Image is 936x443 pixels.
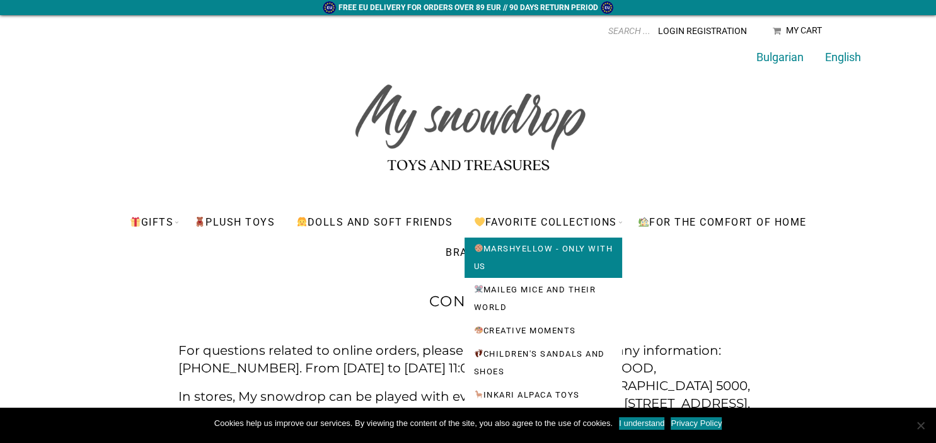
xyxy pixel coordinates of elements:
[297,217,307,227] img: 👧
[556,21,650,40] input: SEARCH ...
[349,62,588,181] img: My snowdrop
[216,292,720,310] h1: Contact
[323,1,338,14] img: eu.png
[825,50,861,64] a: English
[577,342,758,430] h2: Company information: "Tuliki" OOD, [GEOGRAPHIC_DATA] 5000, Sergey [STREET_ADDRESS], [GEOGRAPHIC_D...
[671,417,722,430] a: Политика за поверителност
[214,417,613,430] span: Cookies help us improve our services. By viewing the content of the site, you also agree to the u...
[786,25,822,35] div: My Cart
[756,50,804,64] a: Bulgarian
[178,388,558,423] p: In stores, My snowdrop can be played with everything on display.
[286,207,462,237] a: Dolls and soft friends
[465,279,622,319] a: Maileg mice and their world
[436,237,500,267] a: BRANDS
[658,26,747,36] a: Login Registration
[120,207,183,237] a: Gifts
[465,238,622,278] a: Marshyellow - only with us
[475,390,483,398] img: 🦙
[475,349,483,357] img: 👣
[598,1,614,14] img: eu.png
[619,417,664,430] a: Разбрах
[475,285,483,293] img: 🐭
[475,217,485,227] img: 💛
[465,319,622,342] a: Creative moments
[195,217,205,227] img: 🧸
[130,217,141,227] img: 🎁
[773,26,822,35] a: My Cart
[638,217,649,227] img: 🏡
[914,419,927,432] span: No
[185,207,284,237] a: PLUSH TOYS
[475,326,483,334] img: 🎨
[465,207,627,237] a: Favorite Collections
[465,384,622,406] a: Inkari Alpaca toys
[475,244,483,252] img: 🍪
[465,343,622,383] a: Children's sandals and shoes
[628,207,816,237] a: For the comfort of home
